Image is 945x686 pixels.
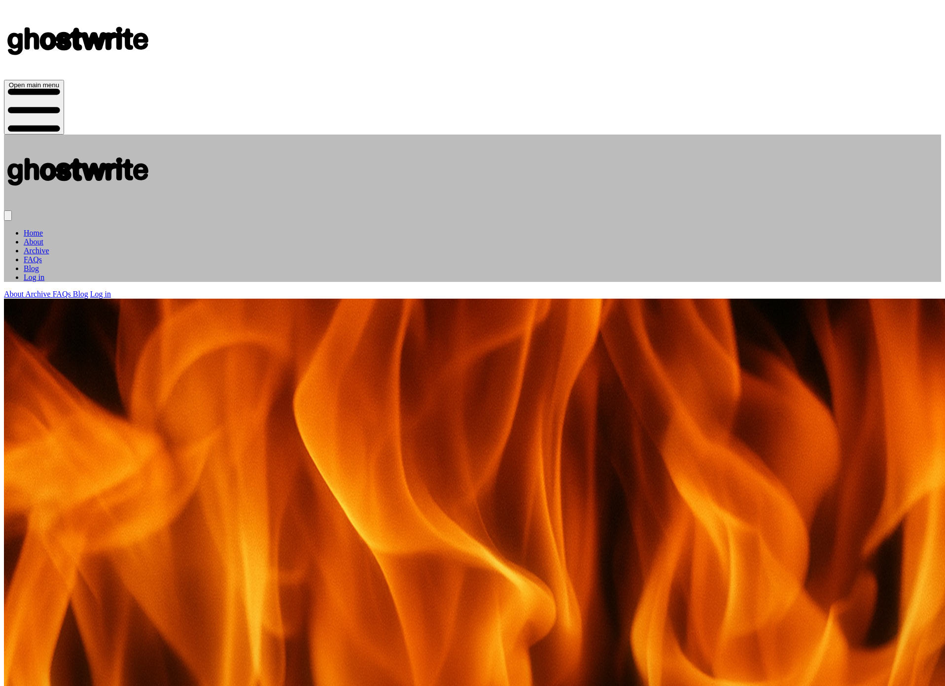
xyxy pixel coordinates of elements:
a: Blog [73,290,88,298]
a: Archive [24,246,49,255]
a: About [24,238,43,246]
a: Archive [25,290,53,298]
span: Archive [25,290,51,298]
span: FAQs [53,290,71,298]
a: Log in [90,290,111,298]
span: Open main menu [9,81,59,89]
a: Home [24,229,43,237]
span: About [4,290,24,298]
a: Blog [24,264,39,273]
a: FAQs [53,290,73,298]
a: Log in [24,273,44,281]
a: About [4,290,25,298]
a: FAQs [24,255,42,264]
button: Open main menu [4,80,64,135]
